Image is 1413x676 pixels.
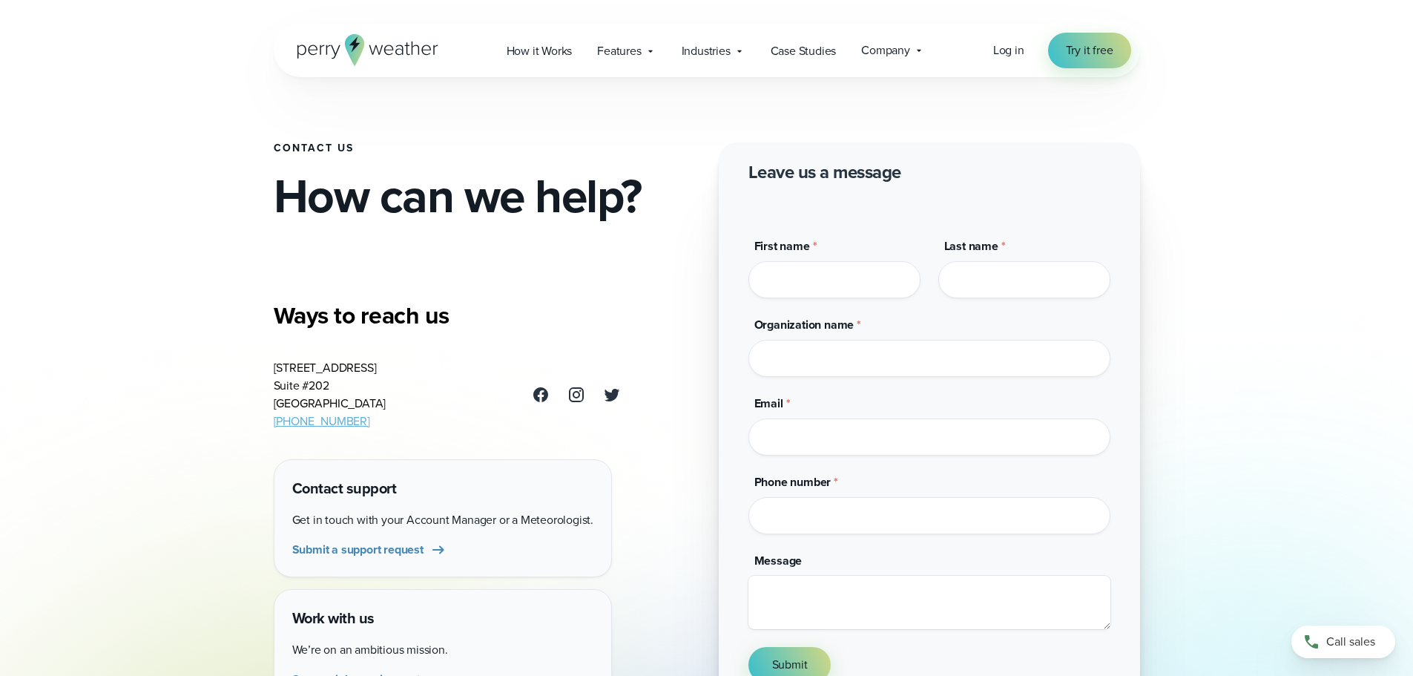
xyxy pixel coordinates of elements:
a: Call sales [1291,626,1395,658]
p: Get in touch with your Account Manager or a Meteorologist. [292,511,593,529]
span: Message [754,552,803,569]
a: Log in [993,42,1024,59]
span: Try it free [1066,42,1113,59]
h1: Contact Us [274,142,695,154]
a: [PHONE_NUMBER] [274,413,370,430]
a: Submit a support request [292,541,447,559]
h2: Leave us a message [748,160,901,184]
a: Case Studies [758,36,849,66]
address: [STREET_ADDRESS] Suite #202 [GEOGRAPHIC_DATA] [274,359,386,430]
span: Submit [772,656,808,674]
p: We’re on an ambitious mission. [292,641,593,659]
h3: Ways to reach us [274,301,621,330]
span: Call sales [1326,633,1375,651]
span: Submit a support request [292,541,424,559]
span: Company [861,42,910,59]
span: Last name [944,237,998,255]
h2: How can we help? [274,172,695,220]
span: Industries [682,42,731,60]
span: How it Works [507,42,573,60]
span: Case Studies [771,42,837,60]
span: Features [597,42,641,60]
h4: Contact support [292,478,593,499]
span: Email [754,395,783,412]
h4: Work with us [292,608,593,629]
span: Phone number [754,473,831,490]
a: How it Works [494,36,585,66]
span: First name [754,237,810,255]
a: Try it free [1048,33,1131,68]
span: Organization name [754,316,854,333]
